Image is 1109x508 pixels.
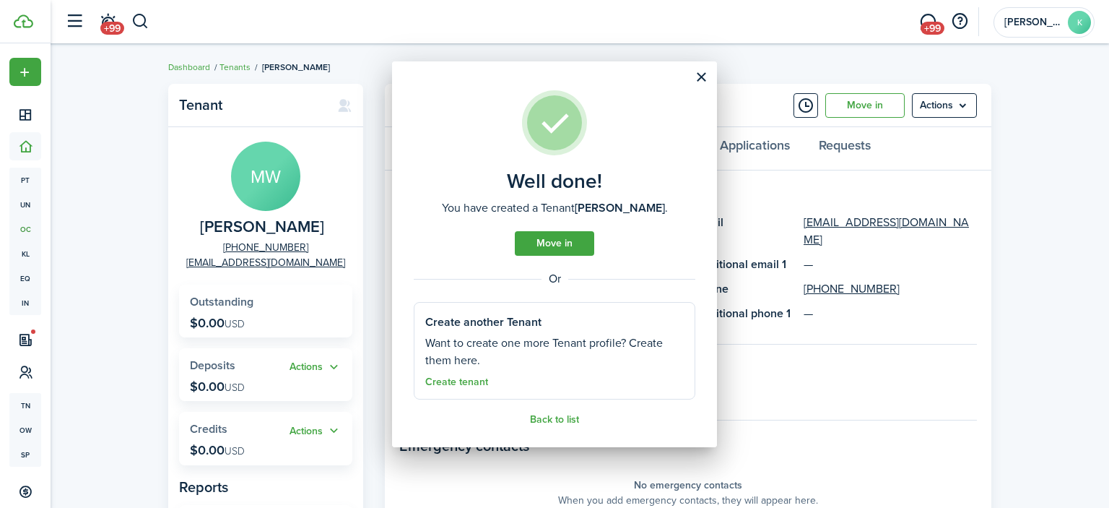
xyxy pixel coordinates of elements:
[425,335,684,369] well-done-section-description: Want to create one more Tenant profile? Create them here.
[425,376,488,388] a: Create tenant
[689,65,713,90] button: Close modal
[515,231,594,256] a: Move in
[425,314,542,331] well-done-section-title: Create another Tenant
[530,414,579,426] a: Back to list
[507,170,602,193] well-done-title: Well done!
[575,199,665,216] b: [PERSON_NAME]
[442,199,668,217] well-done-description: You have created a Tenant .
[414,270,695,288] well-done-separator: Or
